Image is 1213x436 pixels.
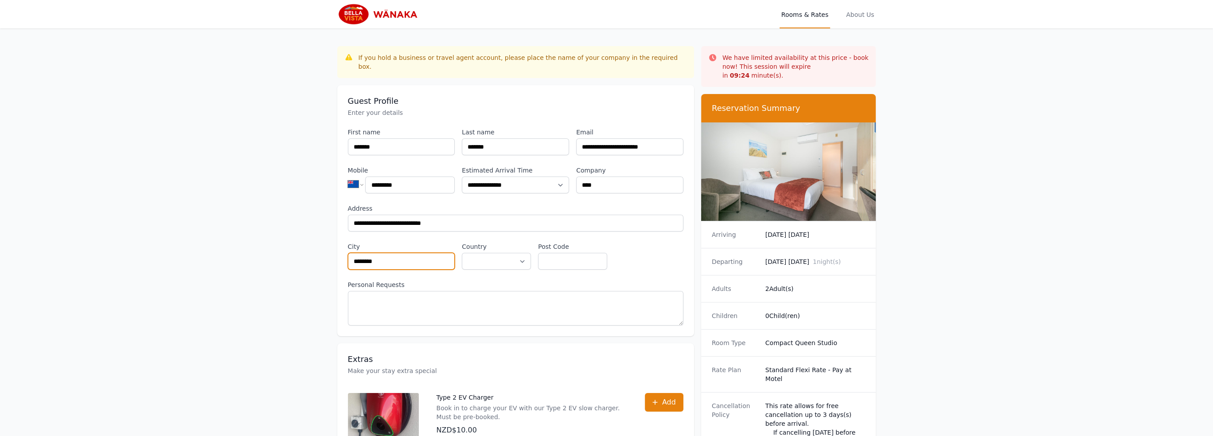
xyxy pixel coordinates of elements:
label: Email [576,128,683,137]
div: If you hold a business or travel agent account, please place the name of your company in the requ... [359,53,687,71]
p: Book in to charge your EV with our Type 2 EV slow charger. Must be pre-booked. [437,404,627,421]
p: Make your stay extra special [348,366,683,375]
label: City [348,242,455,251]
dd: 0 Child(ren) [765,311,866,320]
label: Post Code [538,242,607,251]
p: We have limited availability at this price - book now! This session will expire in minute(s). [722,53,869,80]
dt: Rate Plan [712,365,758,383]
dd: [DATE] [DATE] [765,230,866,239]
p: NZD$10.00 [437,425,627,436]
p: Type 2 EV Charger [437,393,627,402]
dt: Room Type [712,338,758,347]
dt: Children [712,311,758,320]
dd: 2 Adult(s) [765,284,866,293]
dt: Departing [712,257,758,266]
h3: Guest Profile [348,96,683,106]
label: Company [576,166,683,175]
h3: Reservation Summary [712,103,866,114]
h3: Extras [348,354,683,365]
p: Enter your details [348,108,683,117]
dd: Compact Queen Studio [765,338,866,347]
label: Address [348,204,683,213]
span: 1 night(s) [813,258,841,265]
img: Compact Queen Studio [701,122,876,221]
span: Add [662,397,676,408]
dt: Adults [712,284,758,293]
button: Add [645,393,683,412]
label: Last name [462,128,569,137]
label: Country [462,242,531,251]
dd: [DATE] [DATE] [765,257,866,266]
strong: 09 : 24 [730,72,750,79]
img: Bella Vista Wanaka [337,4,422,25]
dd: Standard Flexi Rate - Pay at Motel [765,365,866,383]
label: Estimated Arrival Time [462,166,569,175]
label: First name [348,128,455,137]
label: Personal Requests [348,280,683,289]
dt: Arriving [712,230,758,239]
label: Mobile [348,166,455,175]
